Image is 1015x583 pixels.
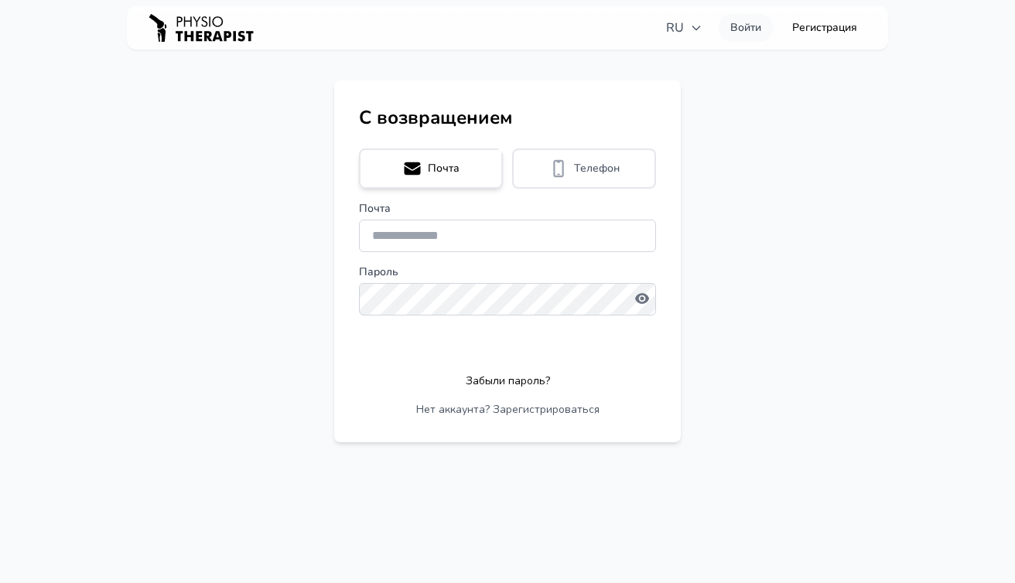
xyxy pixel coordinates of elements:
span: Почта [428,161,460,176]
button: Забыли пароль? [466,373,550,389]
a: Войти [718,14,774,42]
a: Регистрация [780,14,870,42]
button: RU [657,12,712,43]
button: Продолжить [359,328,656,359]
a: Зарегистрироваться [493,402,600,417]
label: Почта [359,201,656,216]
span: Телефон [574,161,620,176]
label: Пароль [359,264,656,280]
p: Нет аккаунта? [359,402,656,418]
img: PHYSIOTHERAPISTRU logo [145,5,257,50]
span: RU [666,19,702,37]
h1: С возвращением [359,105,656,130]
